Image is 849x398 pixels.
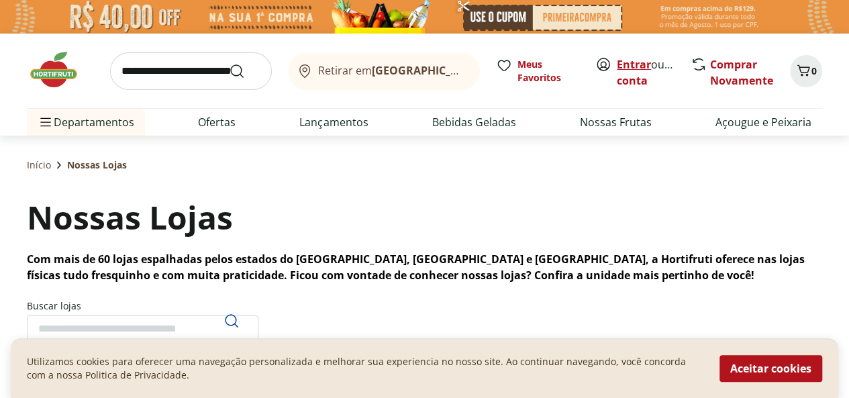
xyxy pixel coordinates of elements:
[580,114,652,130] a: Nossas Frutas
[38,106,54,138] button: Menu
[229,63,261,79] button: Submit Search
[811,64,817,77] span: 0
[27,315,258,342] input: Buscar lojasPesquisar
[198,114,236,130] a: Ofertas
[617,57,691,88] a: Criar conta
[27,355,703,382] p: Utilizamos cookies para oferecer uma navegação personalizada e melhorar sua experiencia no nosso ...
[719,355,822,382] button: Aceitar cookies
[110,52,272,90] input: search
[517,58,579,85] span: Meus Favoritos
[27,251,822,283] p: Com mais de 60 lojas espalhadas pelos estados do [GEOGRAPHIC_DATA], [GEOGRAPHIC_DATA] e [GEOGRAPH...
[38,106,134,138] span: Departamentos
[617,56,677,89] span: ou
[617,57,651,72] a: Entrar
[27,195,233,240] h1: Nossas Lojas
[372,63,598,78] b: [GEOGRAPHIC_DATA]/[GEOGRAPHIC_DATA]
[67,158,127,172] span: Nossas Lojas
[432,114,516,130] a: Bebidas Geladas
[710,57,773,88] a: Comprar Novamente
[27,158,51,172] a: Início
[27,50,94,90] img: Hortifruti
[215,305,248,337] button: Pesquisar
[27,299,258,342] label: Buscar lojas
[790,55,822,87] button: Carrinho
[715,114,811,130] a: Açougue e Peixaria
[288,52,480,90] button: Retirar em[GEOGRAPHIC_DATA]/[GEOGRAPHIC_DATA]
[318,64,466,77] span: Retirar em
[299,114,368,130] a: Lançamentos
[496,58,579,85] a: Meus Favoritos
